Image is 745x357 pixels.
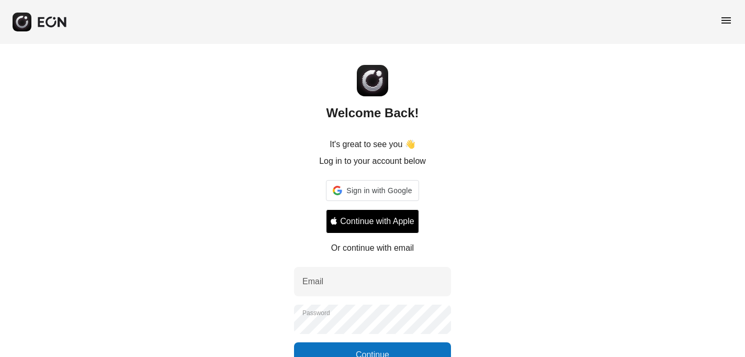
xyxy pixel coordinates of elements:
[330,138,415,151] p: It's great to see you 👋
[331,242,414,254] p: Or continue with email
[326,105,419,121] h2: Welcome Back!
[720,14,732,27] span: menu
[346,184,412,197] span: Sign in with Google
[302,309,330,317] label: Password
[326,209,419,233] button: Signin with apple ID
[302,275,323,288] label: Email
[319,155,426,168] p: Log in to your account below
[326,180,419,201] div: Sign in with Google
